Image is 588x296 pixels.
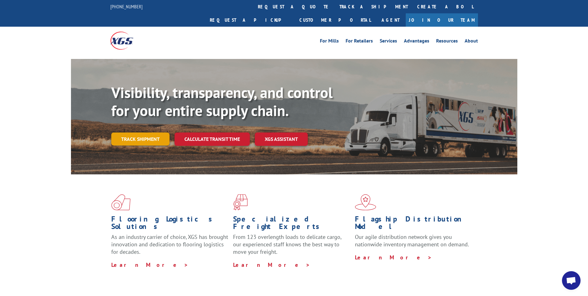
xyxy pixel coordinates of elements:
a: Open chat [562,271,581,290]
a: Resources [436,38,458,45]
a: Join Our Team [406,13,478,27]
h1: Flooring Logistics Solutions [111,215,228,233]
a: Customer Portal [295,13,375,27]
span: As an industry carrier of choice, XGS has brought innovation and dedication to flooring logistics... [111,233,228,255]
img: xgs-icon-flagship-distribution-model-red [355,194,376,210]
img: xgs-icon-focused-on-flooring-red [233,194,248,210]
a: Services [380,38,397,45]
a: [PHONE_NUMBER] [110,3,143,10]
a: Advantages [404,38,429,45]
a: Calculate transit time [175,132,250,146]
p: From 123 overlength loads to delicate cargo, our experienced staff knows the best way to move you... [233,233,350,261]
a: Agent [375,13,406,27]
a: For Retailers [346,38,373,45]
span: Our agile distribution network gives you nationwide inventory management on demand. [355,233,469,248]
a: About [465,38,478,45]
b: Visibility, transparency, and control for your entire supply chain. [111,83,333,120]
a: Learn More > [233,261,310,268]
h1: Specialized Freight Experts [233,215,350,233]
a: Learn More > [355,254,432,261]
a: Learn More > [111,261,188,268]
h1: Flagship Distribution Model [355,215,472,233]
a: For Mills [320,38,339,45]
a: Request a pickup [205,13,295,27]
a: Track shipment [111,132,170,146]
img: xgs-icon-total-supply-chain-intelligence-red [111,194,130,210]
a: XGS ASSISTANT [255,132,308,146]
